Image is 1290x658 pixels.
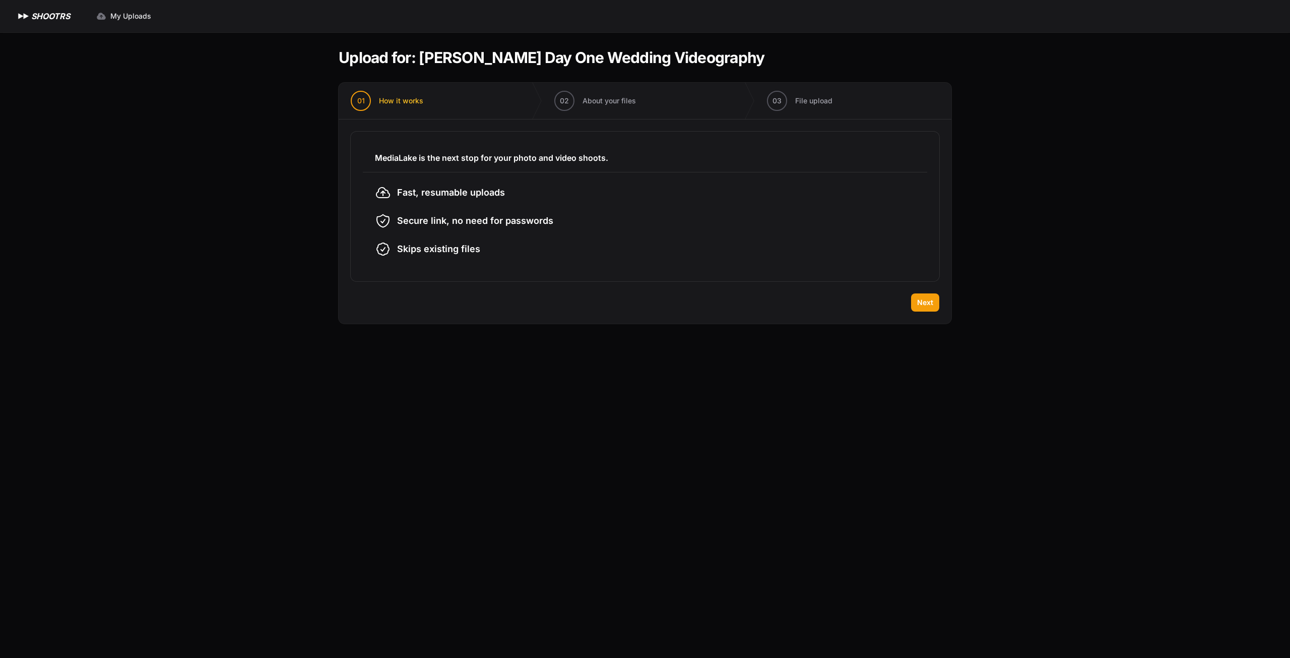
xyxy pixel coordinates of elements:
[339,83,435,119] button: 01 How it works
[375,152,915,164] h3: MediaLake is the next stop for your photo and video shoots.
[397,242,480,256] span: Skips existing files
[542,83,648,119] button: 02 About your files
[357,96,365,106] span: 01
[16,10,31,22] img: SHOOTRS
[560,96,569,106] span: 02
[379,96,423,106] span: How it works
[755,83,845,119] button: 03 File upload
[16,10,70,22] a: SHOOTRS SHOOTRS
[583,96,636,106] span: About your files
[397,186,505,200] span: Fast, resumable uploads
[31,10,70,22] h1: SHOOTRS
[110,11,151,21] span: My Uploads
[90,7,157,25] a: My Uploads
[339,48,764,67] h1: Upload for: [PERSON_NAME] Day One Wedding Videography
[911,293,939,312] button: Next
[795,96,832,106] span: File upload
[397,214,553,228] span: Secure link, no need for passwords
[772,96,782,106] span: 03
[917,297,933,308] span: Next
